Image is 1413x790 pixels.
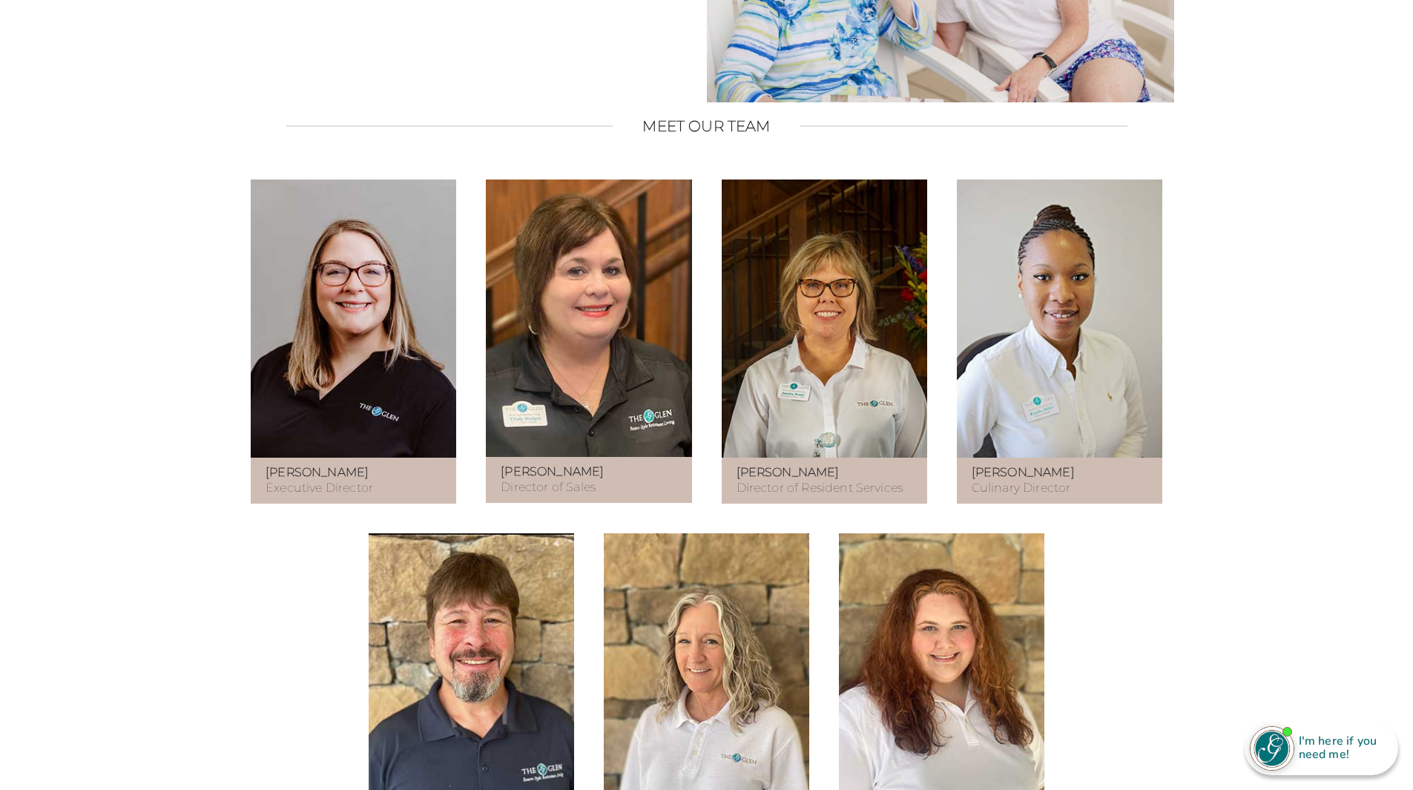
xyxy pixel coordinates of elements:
[1294,732,1388,764] div: I'm here if you need me!
[501,464,604,478] strong: [PERSON_NAME]
[737,465,912,496] p: Director of Resident Services
[1251,727,1294,770] img: avatar
[266,465,369,479] strong: [PERSON_NAME]
[642,117,770,135] h2: Meet Our Team
[266,465,441,496] p: Executive Director
[972,465,1147,496] p: Culinary Director
[501,464,676,496] p: Director of Sales
[737,465,840,479] strong: [PERSON_NAME]
[972,465,1075,479] strong: [PERSON_NAME]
